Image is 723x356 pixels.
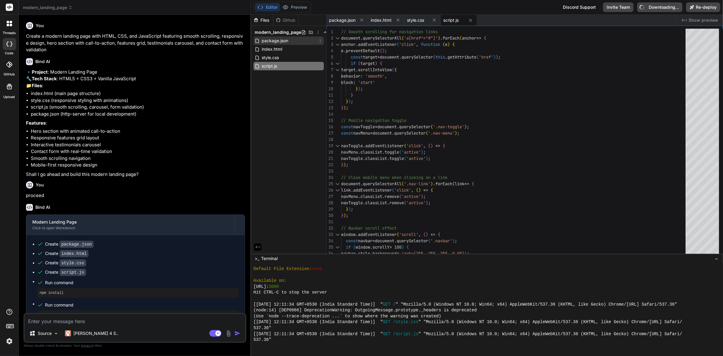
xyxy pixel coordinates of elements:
[373,244,389,250] span: scrollY
[32,83,42,88] strong: Files
[397,238,428,243] span: querySelector
[399,149,402,155] span: (
[341,29,438,34] span: // Smooth scrolling for navigation links
[255,29,301,35] span: modern_landing_page
[351,61,356,66] span: if
[363,181,402,186] span: querySelectorAll
[392,130,394,136] span: .
[428,156,431,161] span: ;
[603,2,634,12] button: Invite Team
[346,244,351,250] span: if
[404,143,406,148] span: (
[341,232,356,237] span: window
[346,238,358,243] span: const
[346,213,348,218] span: ;
[428,200,431,205] span: ;
[428,238,431,243] span: (
[341,187,351,193] span: link
[380,54,399,60] span: document
[394,130,426,136] span: querySelector
[32,76,57,81] strong: Tech Stack
[327,143,333,149] div: 19
[365,156,387,161] span: classList
[455,238,457,243] span: ;
[327,79,333,86] div: 9
[404,200,406,205] span: (
[467,124,469,129] span: ;
[341,118,406,123] span: // Mobile navigation toggle
[341,143,363,148] span: navToggle
[426,200,428,205] span: )
[327,67,333,73] div: 7
[341,156,363,161] span: navToggle
[426,130,428,136] span: (
[365,200,387,205] span: classList
[356,67,358,72] span: .
[327,111,333,117] div: 14
[334,187,342,193] div: Click to collapse the range.
[327,60,333,67] div: 6
[382,48,385,53] span: )
[31,141,245,148] li: Interactive testimonials carousel
[273,17,298,23] div: Github
[327,130,333,136] div: 17
[421,194,423,199] span: )
[358,149,360,155] span: .
[385,149,399,155] span: toggle
[455,181,464,186] span: link
[327,35,333,41] div: 2
[327,48,333,54] div: 4
[431,232,435,237] span: =>
[346,105,348,110] span: ;
[356,244,370,250] span: window
[36,182,44,188] h6: You
[351,92,353,98] span: }
[3,30,16,36] label: threads
[397,124,399,129] span: .
[365,73,385,79] span: 'smooth'
[421,42,440,47] span: function
[327,155,333,162] div: 21
[327,117,333,124] div: 15
[5,51,14,56] label: code
[327,124,333,130] div: 16
[341,130,353,136] span: const
[358,42,397,47] span: addEventListener
[455,130,457,136] span: )
[327,187,333,193] div: 26
[399,194,402,199] span: (
[327,162,333,168] div: 22
[428,130,455,136] span: '.nav-menu'
[225,330,232,337] img: attachment
[327,238,333,244] div: 34
[428,143,431,148] span: (
[360,149,382,155] span: classList
[387,156,389,161] span: .
[416,187,418,193] span: (
[406,200,426,205] span: 'active'
[360,86,363,91] span: ;
[45,241,94,247] div: Create
[341,80,353,85] span: block
[351,54,363,60] span: const
[327,98,333,105] div: 12
[358,238,373,243] span: navbar
[327,244,333,250] div: 35
[31,162,245,169] li: Mobile-first responsive design
[327,212,333,219] div: 30
[435,143,440,148] span: =>
[31,128,245,135] li: Hero section with animated call-to-action
[423,143,426,148] span: ,
[327,181,333,187] div: 25
[26,69,245,89] p: 🔹 : Modern Landing Page 🔧 : HTML5 + CSS3 + Vanilla JavaScript 📁 :
[36,23,44,29] h6: You
[261,46,283,53] span: index.html
[363,156,365,161] span: .
[327,41,333,48] div: 3
[327,225,333,231] div: 32
[334,244,342,250] div: Click to collapse the range.
[445,42,447,47] span: e
[261,37,289,44] span: package.json
[399,42,416,47] span: 'click'
[464,124,467,129] span: )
